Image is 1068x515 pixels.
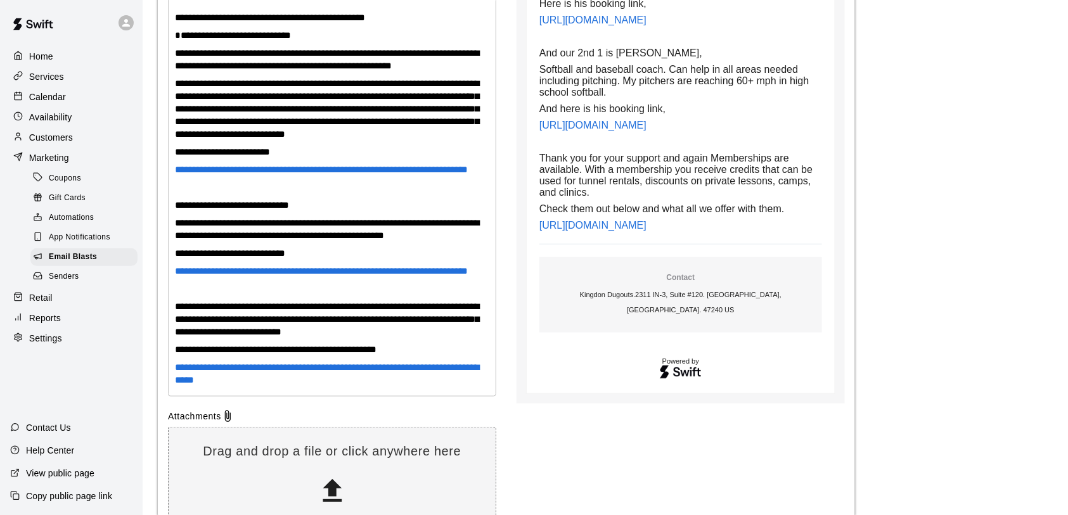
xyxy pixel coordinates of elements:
div: App Notifications [30,229,138,246]
a: Services [10,67,132,86]
a: Senders [30,267,143,287]
p: Powered by [539,358,822,365]
a: Marketing [10,148,132,167]
span: Coupons [49,172,81,185]
span: Email Blasts [49,251,97,264]
p: Reports [29,312,61,324]
a: [URL][DOMAIN_NAME] [539,120,647,130]
span: Check them out below and what all we offer with them. [539,203,785,214]
p: Availability [29,111,72,124]
span: Gift Cards [49,192,86,205]
p: View public page [26,467,94,480]
div: Senders [30,268,138,286]
a: Email Blasts [30,248,143,267]
a: Home [10,47,132,66]
p: Services [29,70,64,83]
div: Coupons [30,170,138,188]
p: Copy public page link [26,490,112,502]
a: Coupons [30,168,143,188]
div: Automations [30,209,138,227]
a: Availability [10,108,132,127]
span: Senders [49,270,79,283]
span: App Notifications [49,231,110,244]
p: Help Center [26,444,74,457]
span: And here is his booking link, [539,103,666,114]
span: And our 2nd 1 is [PERSON_NAME], [539,48,702,58]
a: [URL][DOMAIN_NAME] [539,220,647,231]
a: Retail [10,288,132,307]
p: Contact Us [26,421,71,434]
span: Softball and baseball coach. Can help in all areas needed including pitching. My pitchers are rea... [539,64,812,98]
div: Email Blasts [30,248,138,266]
a: Calendar [10,87,132,106]
a: Automations [30,208,143,228]
p: Customers [29,131,73,144]
a: Customers [10,128,132,147]
p: Contact [544,272,817,283]
p: Drag and drop a file or click anywhere here [169,443,496,460]
span: Thank you for your support and again Memberships are available. With a membership you receive cre... [539,153,816,198]
a: Gift Cards [30,188,143,208]
span: Automations [49,212,94,224]
a: Settings [10,329,132,348]
p: Kingdon Dugouts . 2311 IN-3, Suite #120. [GEOGRAPHIC_DATA], [GEOGRAPHIC_DATA]. 47240 US [544,287,817,317]
div: Gift Cards [30,189,138,207]
p: Marketing [29,151,69,164]
img: Swift logo [659,364,702,381]
p: Home [29,50,53,63]
p: Settings [29,332,62,345]
p: Retail [29,291,53,304]
a: [URL][DOMAIN_NAME] [539,15,647,25]
a: App Notifications [30,228,143,248]
div: Attachments [168,410,496,423]
a: Reports [10,308,132,327]
p: Calendar [29,91,66,103]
